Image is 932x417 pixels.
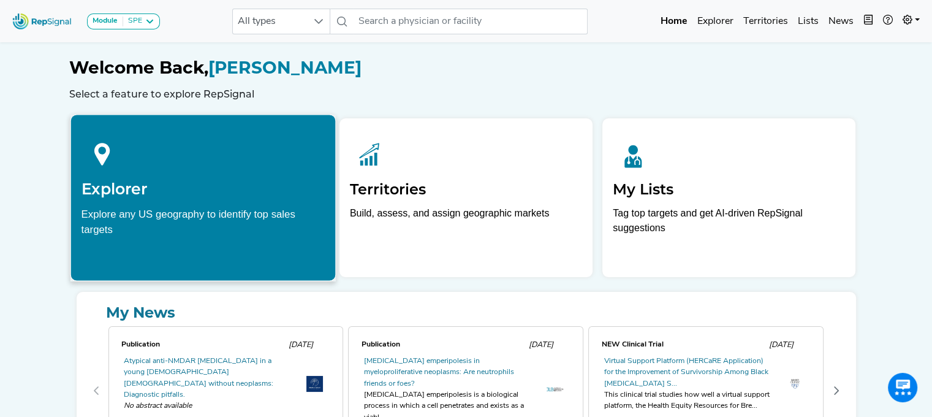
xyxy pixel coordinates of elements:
span: [DATE] [768,341,793,349]
span: All types [233,9,306,34]
a: Virtual Support Platform (HERCaRE Application) for the Improvement of Survivorship Among Black [M... [604,358,768,388]
a: ExplorerExplore any US geography to identify top sales targets [70,114,336,281]
button: ModuleSPE [87,13,160,29]
a: Home [656,9,692,34]
span: [DATE] [288,341,313,349]
strong: Module [93,17,118,25]
span: Welcome Back, [69,57,208,78]
h2: Territories [350,181,582,199]
input: Search a physician or facility [354,9,588,34]
div: This clinical trial studies how well a virtual support platform, the Health Equity Resources for ... [604,389,771,412]
img: th [306,376,323,392]
p: Build, assess, and assign geographic markets [350,206,582,242]
div: Explore any US geography to identify top sales targets [81,206,325,237]
h2: My Lists [613,181,845,199]
a: [MEDICAL_DATA] emperipolesis in myeloproliferative neoplasms: Are neutrophils friends or foes? [363,358,513,388]
img: th [787,376,803,392]
a: Lists [793,9,824,34]
button: Next Page [827,381,846,400]
a: My News [86,302,846,324]
span: Publication [121,341,160,348]
a: Explorer [692,9,738,34]
span: No abstract available [124,400,292,411]
a: News [824,9,858,34]
span: NEW Clinical Trial [601,341,663,348]
p: Tag top targets and get AI-driven RepSignal suggestions [613,206,845,242]
h6: Select a feature to explore RepSignal [69,88,863,100]
h2: Explorer [81,180,325,198]
button: Intel Book [858,9,878,34]
span: Publication [361,341,400,348]
img: OIP.vpPiK1dI9Jsd1jQCRDstBAHaB6 [547,388,563,392]
a: Territories [738,9,793,34]
a: Atypical anti-NMDAR [MEDICAL_DATA] in a young [DEMOGRAPHIC_DATA] [DEMOGRAPHIC_DATA] without neopl... [124,358,273,399]
div: SPE [123,17,142,26]
span: [DATE] [528,341,553,349]
a: My ListsTag top targets and get AI-driven RepSignal suggestions [602,118,855,277]
h1: [PERSON_NAME] [69,58,863,78]
a: TerritoriesBuild, assess, and assign geographic markets [339,118,593,277]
